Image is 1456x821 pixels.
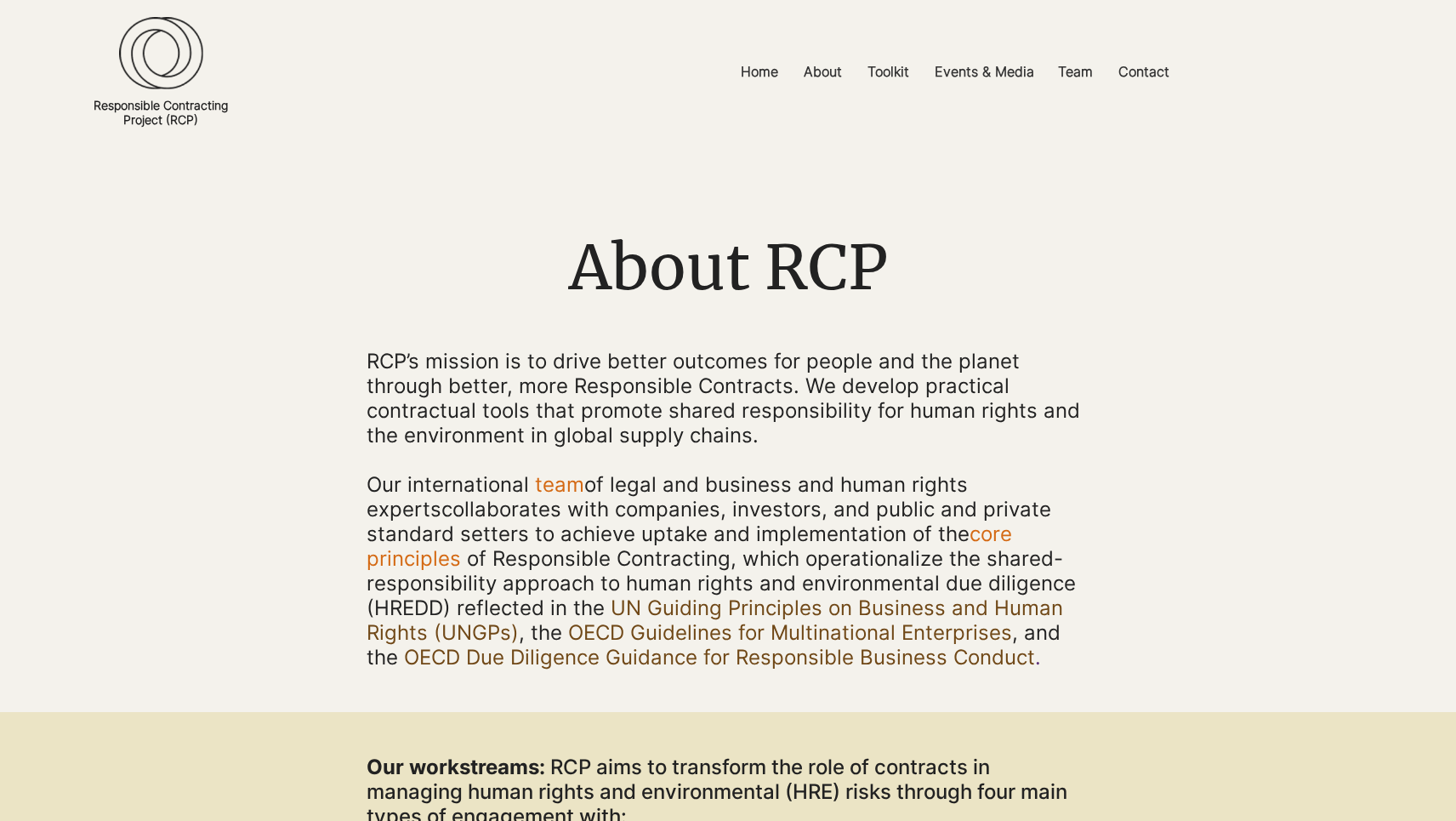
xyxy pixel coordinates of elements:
a: Contact [1106,53,1182,91]
span: RCP’s mission is to drive better outcomes for people and the planet through better, more Responsi... [367,349,1080,448]
p: Events & Media [926,53,1043,91]
a: About [791,53,855,91]
nav: Site [524,53,1387,91]
span: of Responsible Contracting, which operationalize the shared-responsibility approach to human righ... [367,546,1076,620]
span: Our workstreams: [367,755,545,779]
p: Home [732,53,787,91]
p: Toolkit [859,53,918,91]
a: Team [1045,53,1106,91]
a: team [535,472,584,497]
span: , the [519,620,562,645]
span: , and the [367,620,1061,670]
span: . [1035,645,1041,670]
p: Team [1049,53,1101,91]
span: About RCP [569,229,888,306]
a: UN Guiding Principles on Business and Human Rights (UNGPs) [367,596,1063,645]
p: About [795,53,850,91]
span: Our international [367,472,529,497]
a: Home [728,53,791,91]
p: Contact [1110,53,1178,91]
span: collaborates with companies, investors, and public and private standard setters to achieve uptake... [367,472,1051,546]
a: Toolkit [855,53,922,91]
a: of legal and business and human rights experts [367,472,968,522]
a: Events & Media [922,53,1045,91]
a: Responsible ContractingProject (RCP) [94,98,228,127]
a: OECD Due Diligence Guidance for Responsible Business Conduct [404,645,1035,670]
a: OECD Guidelines for Multinational Enterprises [568,620,1012,645]
a: core principles [367,522,1012,571]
